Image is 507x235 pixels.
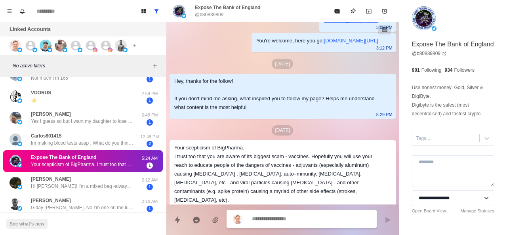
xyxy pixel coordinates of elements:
p: Im making blood tests asap . What do you think i should test ? [31,139,134,147]
img: picture [10,134,21,145]
img: picture [48,48,52,52]
a: @b80839809 [412,50,447,57]
p: Followers [454,67,475,74]
p: Following [421,67,442,74]
p: @b80839809 [195,11,223,18]
img: picture [108,48,112,52]
p: 2:10 AM [140,198,160,205]
button: Add account [130,41,139,50]
span: 1 [147,184,153,190]
div: Your scepticism of BigPharma. I trust too that you are aware of its biggest scam - vaccines. Hope... [174,143,378,204]
span: 1 [147,76,153,82]
a: Manage Statuses [460,208,494,214]
img: picture [17,206,22,211]
p: [PERSON_NAME] [31,176,71,183]
p: [PERSON_NAME] [31,111,71,118]
p: 901 [412,67,420,74]
img: picture [78,48,82,52]
img: picture [17,98,22,103]
p: 👍 [31,96,37,103]
img: picture [432,26,436,31]
p: 5:24 AM [140,155,160,162]
p: 3:12 PM [376,44,393,52]
button: Reply with AI [189,212,204,228]
p: 3:09 PM [376,23,393,32]
p: 2:12 AM [140,177,160,183]
button: See what's new [6,219,48,229]
img: picture [10,40,21,52]
button: Add reminder [377,3,393,19]
img: picture [233,214,242,224]
button: Menu [3,5,16,17]
img: picture [115,40,127,52]
p: Yes I guess so but I want my daughter to lose weight. [DEMOGRAPHIC_DATA]. Doesn’t eat much but ga... [31,118,134,125]
p: Expose The Bank of England [195,4,260,11]
div: Hey, thanks for the follow! If you don’t mind me asking, what inspired you to follow my page? Hel... [174,77,378,112]
img: picture [181,13,186,18]
button: Board View [137,5,150,17]
img: picture [173,5,185,17]
button: Send message [380,212,396,228]
img: picture [10,155,21,167]
p: 934 [445,67,453,74]
img: picture [10,177,21,189]
img: picture [10,198,21,210]
button: Show all conversations [150,5,163,17]
img: picture [10,112,21,124]
p: Your scepticism of BigPharma. I trust too that you are aware of its biggest scam - vaccines. Hope... [31,161,134,168]
span: 1 [147,206,153,212]
a: Open Board View [412,208,446,214]
p: Linked Accounts [10,25,51,33]
img: picture [55,40,67,52]
p: [DATE] [272,59,293,69]
button: Pin [345,3,361,19]
img: picture [93,48,97,52]
img: picture [17,163,22,168]
img: picture [17,141,22,146]
img: picture [32,48,37,52]
button: Add filters [150,61,160,71]
p: 2:59 PM [140,90,160,97]
button: Mark as read [329,3,345,19]
button: Archive [361,3,377,19]
p: 8:29 PM [376,110,393,119]
p: Carlos801415 [31,132,61,139]
img: picture [17,185,22,189]
p: Not much I’m 165 [31,75,68,82]
img: picture [17,120,22,124]
p: Use honest money: Gold, Silver & DigiByte. Digibyte is the safest (most decentralised) and fastes... [412,83,494,118]
button: Quick replies [170,212,185,228]
span: 1 [147,97,153,104]
img: picture [123,48,128,52]
img: picture [17,76,22,81]
p: [PERSON_NAME] [31,197,71,204]
span: 2 [147,141,153,147]
p: 2:48 PM [140,112,160,118]
p: G'day [PERSON_NAME], No I'm one on the lucky ones that hasn't been injured by a 'curious' ailment... [31,204,134,211]
img: picture [17,48,22,52]
p: Expose The Bank of England [412,40,494,49]
span: 1 [147,119,153,126]
img: picture [10,90,21,102]
span: 1 [147,162,153,169]
div: You're welcome, here you go: [256,36,378,45]
p: Expose The Bank of England [31,154,96,161]
p: VDORUS [31,89,51,96]
p: 12:48 PM [140,134,160,140]
p: [DATE] [272,125,293,136]
img: picture [40,40,51,52]
img: picture [412,6,436,30]
img: picture [63,48,67,52]
a: [DOMAIN_NAME][URL] [324,38,378,44]
button: Notifications [16,5,29,17]
p: Hi [PERSON_NAME]! I’m a mixed bag -always looking out for nutritional and energy medicine (electr... [31,183,134,190]
p: No active filters [13,62,150,69]
button: Add media [208,212,223,228]
p: 5:24 AM [376,203,392,212]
